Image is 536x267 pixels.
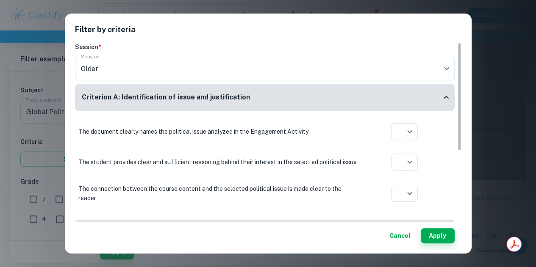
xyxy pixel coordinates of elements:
[75,57,455,80] div: Older
[78,184,358,203] p: The connection between the course content and the selected political issue is made clear to the r...
[82,92,250,103] h6: Criterion A: Identification of issue and justification
[75,84,455,111] div: Criterion A: Identification of issue and justification
[75,24,461,42] h2: Filter by criteria
[78,127,358,136] p: The document clearly names the political issue analyzed in the Engagement Activity
[81,53,100,60] label: Session
[421,228,455,243] button: Apply
[75,42,455,52] h6: Session
[386,228,414,243] button: Cancel
[78,157,358,167] p: The student provides clear and sufficient reasoning behind their interest in the selected politic...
